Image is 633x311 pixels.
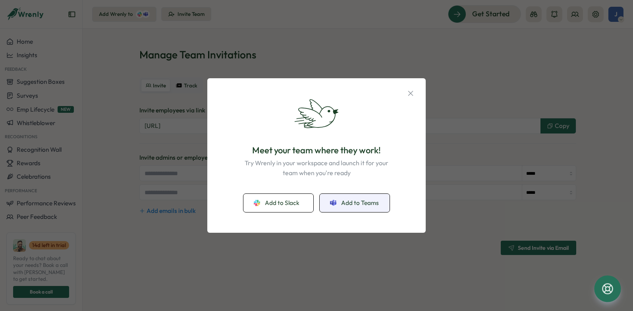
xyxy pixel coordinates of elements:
[341,199,379,207] span: Add to Teams
[243,194,313,212] button: Add to Slack
[320,194,390,212] button: Add to Teams
[252,144,381,156] p: Meet your team where they work!
[240,158,393,178] p: Try Wrenly in your workspace and launch it for your team when you're ready
[265,199,299,207] span: Add to Slack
